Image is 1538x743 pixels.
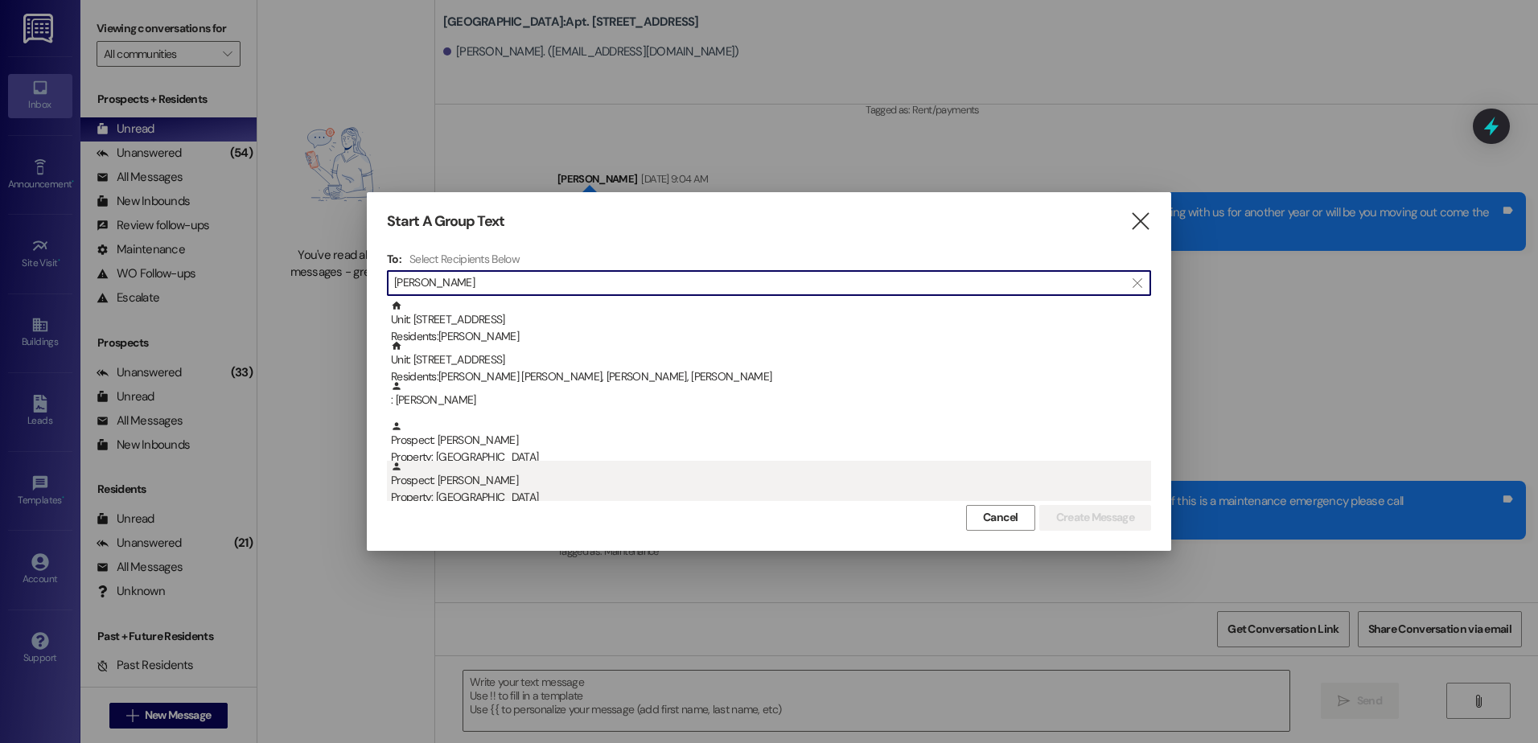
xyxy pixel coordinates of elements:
div: Unit: [STREET_ADDRESS] [391,300,1151,346]
div: : [PERSON_NAME] [387,380,1151,421]
div: Prospect: [PERSON_NAME] [391,461,1151,507]
span: Cancel [983,509,1018,526]
div: Residents: [PERSON_NAME] [391,328,1151,345]
button: Clear text [1125,271,1150,295]
div: Prospect: [PERSON_NAME] [391,421,1151,466]
div: Property: [GEOGRAPHIC_DATA] [391,489,1151,506]
div: Unit: [STREET_ADDRESS] [391,340,1151,386]
span: Create Message [1056,509,1134,526]
div: Unit: [STREET_ADDRESS]Residents:[PERSON_NAME] [PERSON_NAME], [PERSON_NAME], [PERSON_NAME] [387,340,1151,380]
button: Cancel [966,505,1035,531]
div: Unit: [STREET_ADDRESS]Residents:[PERSON_NAME] [387,300,1151,340]
button: Create Message [1039,505,1151,531]
i:  [1133,277,1141,289]
h4: Select Recipients Below [409,252,520,266]
i:  [1129,213,1151,230]
div: Prospect: [PERSON_NAME]Property: [GEOGRAPHIC_DATA] [387,421,1151,461]
h3: Start A Group Text [387,212,504,231]
div: Prospect: [PERSON_NAME]Property: [GEOGRAPHIC_DATA] [387,461,1151,501]
div: : [PERSON_NAME] [391,380,1151,408]
div: Residents: [PERSON_NAME] [PERSON_NAME], [PERSON_NAME], [PERSON_NAME] [391,368,1151,385]
h3: To: [387,252,401,266]
input: Search for any contact or apartment [394,272,1125,294]
div: Property: [GEOGRAPHIC_DATA] [391,449,1151,466]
